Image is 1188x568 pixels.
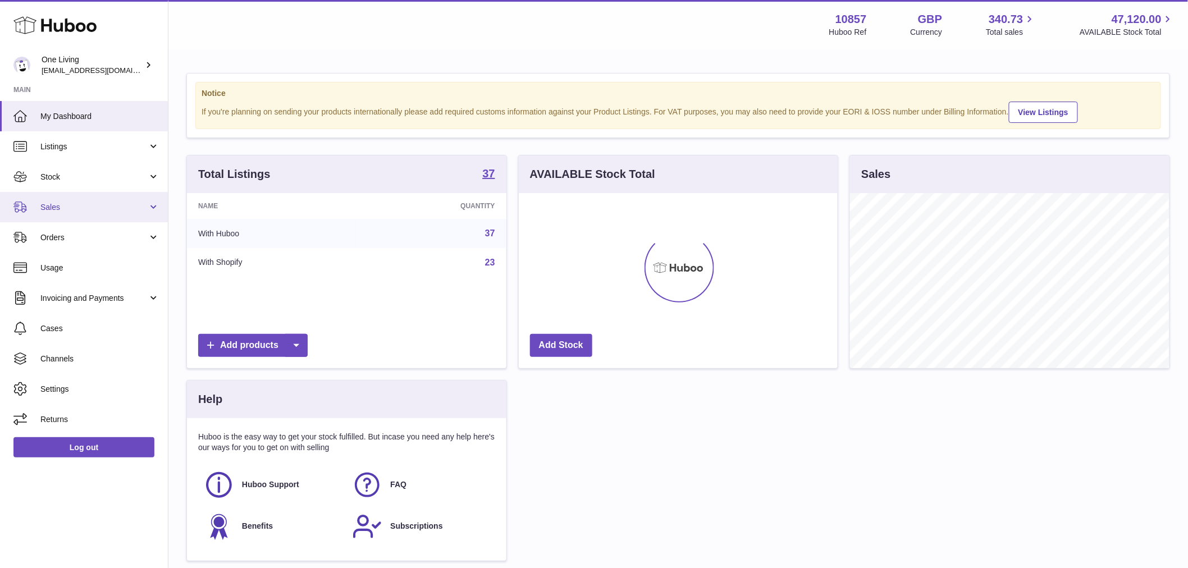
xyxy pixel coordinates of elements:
[13,57,30,74] img: internalAdmin-10857@internal.huboo.com
[204,511,341,542] a: Benefits
[242,479,299,490] span: Huboo Support
[40,202,148,213] span: Sales
[40,232,148,243] span: Orders
[242,521,273,532] span: Benefits
[40,111,159,122] span: My Dashboard
[40,354,159,364] span: Channels
[40,263,159,273] span: Usage
[204,470,341,500] a: Huboo Support
[835,12,867,27] strong: 10857
[911,27,943,38] div: Currency
[42,66,165,75] span: [EMAIL_ADDRESS][DOMAIN_NAME]
[1080,27,1175,38] span: AVAILABLE Stock Total
[40,172,148,182] span: Stock
[198,432,495,453] p: Huboo is the easy way to get your stock fulfilled. But incase you need any help here's our ways f...
[40,323,159,334] span: Cases
[829,27,867,38] div: Huboo Ref
[198,392,222,407] h3: Help
[1080,12,1175,38] a: 47,120.00 AVAILABLE Stock Total
[359,193,506,219] th: Quantity
[187,193,359,219] th: Name
[918,12,942,27] strong: GBP
[1009,102,1078,123] a: View Listings
[485,258,495,267] a: 23
[42,54,143,76] div: One Living
[1112,12,1162,27] span: 47,120.00
[13,437,154,457] a: Log out
[187,248,359,277] td: With Shopify
[40,141,148,152] span: Listings
[485,228,495,238] a: 37
[530,167,655,182] h3: AVAILABLE Stock Total
[861,167,890,182] h3: Sales
[202,88,1155,99] strong: Notice
[40,414,159,425] span: Returns
[40,293,148,304] span: Invoicing and Payments
[352,470,489,500] a: FAQ
[40,384,159,395] span: Settings
[989,12,1023,27] span: 340.73
[198,167,271,182] h3: Total Listings
[986,12,1036,38] a: 340.73 Total sales
[482,168,495,181] a: 37
[352,511,489,542] a: Subscriptions
[390,479,406,490] span: FAQ
[530,334,592,357] a: Add Stock
[986,27,1036,38] span: Total sales
[202,100,1155,123] div: If you're planning on sending your products internationally please add required customs informati...
[390,521,442,532] span: Subscriptions
[482,168,495,179] strong: 37
[187,219,359,248] td: With Huboo
[198,334,308,357] a: Add products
